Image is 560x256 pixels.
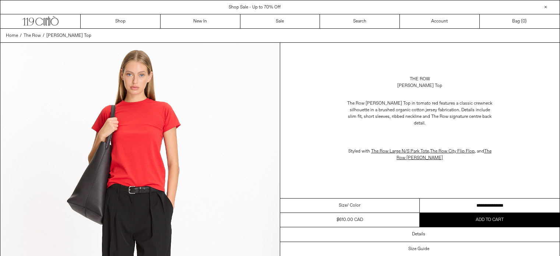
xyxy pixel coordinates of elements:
a: Shop Sale - Up to 70% Off [229,4,281,10]
a: The Row [410,76,430,83]
button: Add to cart [420,213,560,227]
span: The Row [24,33,41,39]
span: Size [339,202,347,209]
div: [PERSON_NAME] Top [397,83,442,89]
span: [PERSON_NAME] Top [46,33,91,39]
a: Account [400,14,480,28]
a: New In [161,14,240,28]
p: The Row [PERSON_NAME] Top in tomato red features a classic crewneck silhouette in a brushed organ... [346,97,493,130]
a: Bag () [480,14,560,28]
h3: Size Guide [408,246,429,252]
span: , , and [370,148,484,154]
span: Add to cart [476,217,504,223]
span: Home [6,33,18,39]
p: Styled with [346,144,493,165]
span: ) [522,18,526,25]
a: The Row City Flip Flop [430,148,475,154]
div: $610.00 CAD [337,217,363,223]
span: / [20,32,22,39]
a: [PERSON_NAME] Top [46,32,91,39]
span: / [43,32,45,39]
a: Shop [81,14,161,28]
h3: Details [412,232,425,237]
a: Home [6,32,18,39]
a: Sale [240,14,320,28]
span: 0 [522,18,525,24]
a: The Row [24,32,41,39]
a: The Row Large N/S Park Tote [371,148,429,154]
span: / Color [347,202,360,209]
a: Search [320,14,400,28]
